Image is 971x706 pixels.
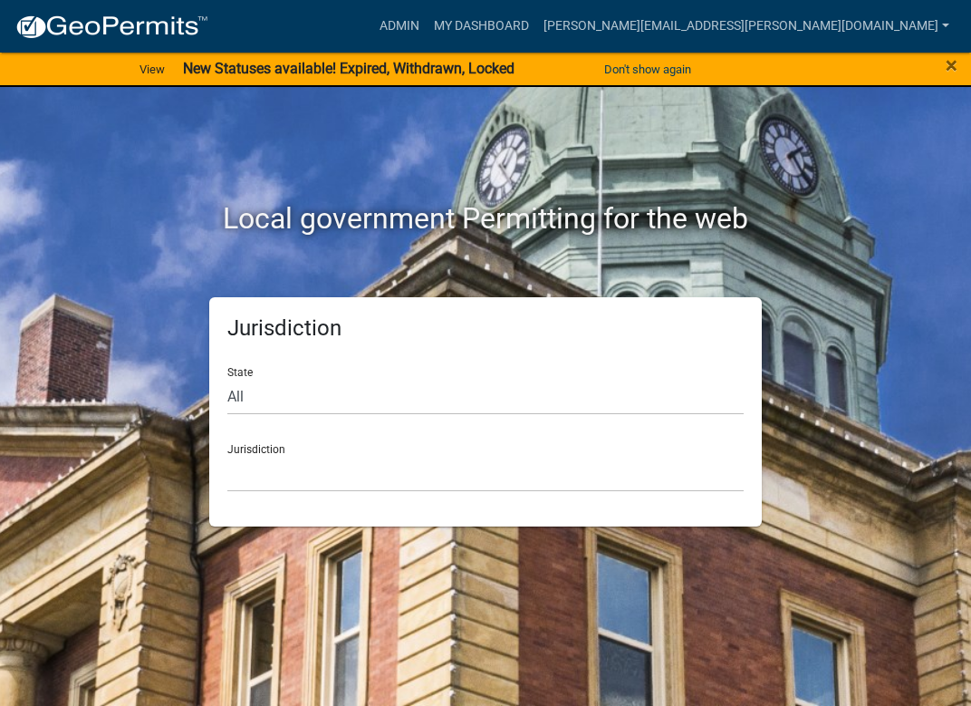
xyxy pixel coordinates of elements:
a: Admin [372,9,427,44]
span: × [946,53,957,78]
strong: New Statuses available! Expired, Withdrawn, Locked [183,60,514,77]
h5: Jurisdiction [227,315,744,342]
h2: Local government Permitting for the web [64,201,907,236]
a: View [132,54,172,84]
button: Don't show again [597,54,698,84]
a: [PERSON_NAME][EMAIL_ADDRESS][PERSON_NAME][DOMAIN_NAME] [536,9,957,44]
button: Close [946,54,957,76]
a: My Dashboard [427,9,536,44]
